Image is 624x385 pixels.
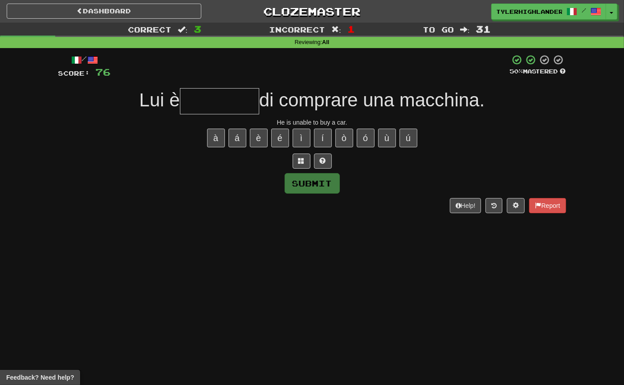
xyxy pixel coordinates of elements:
[269,25,325,34] span: Incorrect
[460,26,470,33] span: :
[178,26,188,33] span: :
[293,129,310,147] button: ì
[485,198,502,213] button: Round history (alt+y)
[128,25,171,34] span: Correct
[215,4,409,19] a: Clozemaster
[450,198,481,213] button: Help!
[6,373,74,382] span: Open feedback widget
[271,129,289,147] button: é
[529,198,566,213] button: Report
[582,7,586,13] span: /
[259,89,485,110] span: di comprare una macchina.
[58,118,566,127] div: He is unable to buy a car.
[314,129,332,147] button: í
[139,89,180,110] span: Lui è
[7,4,201,19] a: Dashboard
[347,24,355,34] span: 1
[335,129,353,147] button: ò
[96,66,111,77] span: 76
[423,25,454,34] span: To go
[58,69,90,77] span: Score:
[491,4,606,20] a: TylerHighlander7 /
[496,8,562,16] span: TylerHighlander7
[322,39,329,45] strong: All
[250,129,268,147] button: è
[228,129,246,147] button: á
[510,68,566,76] div: Mastered
[510,68,523,75] span: 50 %
[378,129,396,147] button: ù
[357,129,375,147] button: ó
[207,129,225,147] button: à
[331,26,341,33] span: :
[400,129,417,147] button: ú
[194,24,201,34] span: 3
[293,154,310,169] button: Switch sentence to multiple choice alt+p
[285,173,340,194] button: Submit
[476,24,491,34] span: 31
[314,154,332,169] button: Single letter hint - you only get 1 per sentence and score half the points! alt+h
[58,54,111,65] div: /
